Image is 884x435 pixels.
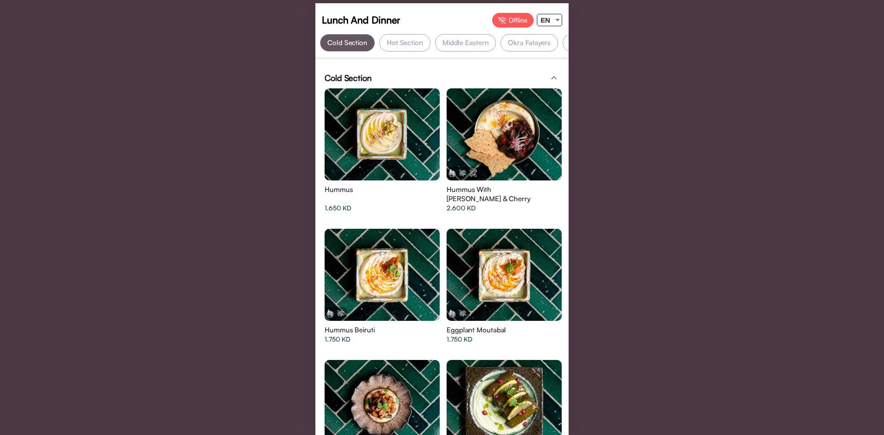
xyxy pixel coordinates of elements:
[447,335,472,344] span: 1.750 KD
[325,185,353,194] span: Hummus
[492,13,534,28] div: Offline
[325,325,375,335] span: Hummus Beiruti
[447,203,476,213] span: 2.600 KD
[500,34,558,52] div: Okra Fatayers
[447,185,534,203] span: Hummus With [PERSON_NAME] & Cherry
[435,34,496,52] div: Middle Eastern
[379,34,430,52] div: Hot Section
[469,169,477,177] img: Tree%20Nuts.png
[548,72,559,83] mat-icon: expand_less
[325,203,351,213] span: 1.650 KD
[459,169,467,177] img: Sesame.png
[337,309,345,318] img: Sesame.png
[326,309,334,318] img: Gluten.png
[320,34,375,52] div: Cold Section
[325,335,350,344] span: 1.750 KD
[322,13,400,27] span: Lunch And Dinner
[541,16,550,24] span: EN
[459,309,467,318] img: Sesame.png
[563,34,621,52] div: Grill Selection
[448,169,456,177] img: Gluten.png
[447,325,506,335] span: Eggplant Moutabal
[448,309,456,318] img: Gluten.png
[498,17,506,24] img: Offline%20Icon.svg
[325,72,372,84] span: Cold Section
